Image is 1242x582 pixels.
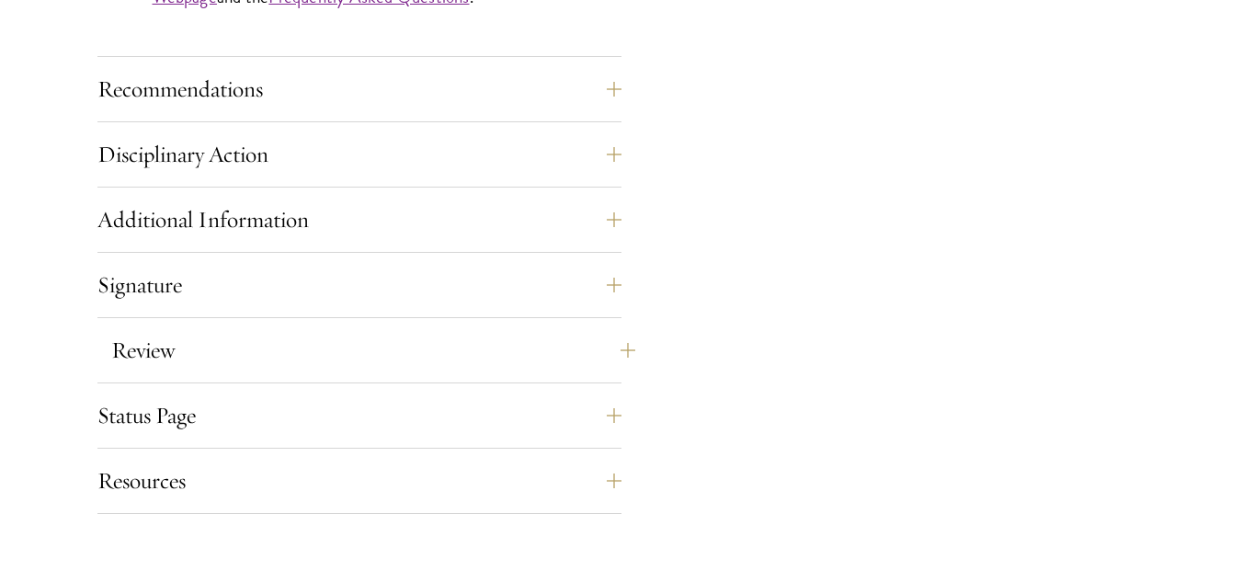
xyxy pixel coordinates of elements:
button: Recommendations [97,67,621,111]
button: Review [111,328,635,372]
button: Resources [97,459,621,503]
button: Additional Information [97,198,621,242]
button: Signature [97,263,621,307]
button: Status Page [97,394,621,438]
button: Disciplinary Action [97,132,621,177]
